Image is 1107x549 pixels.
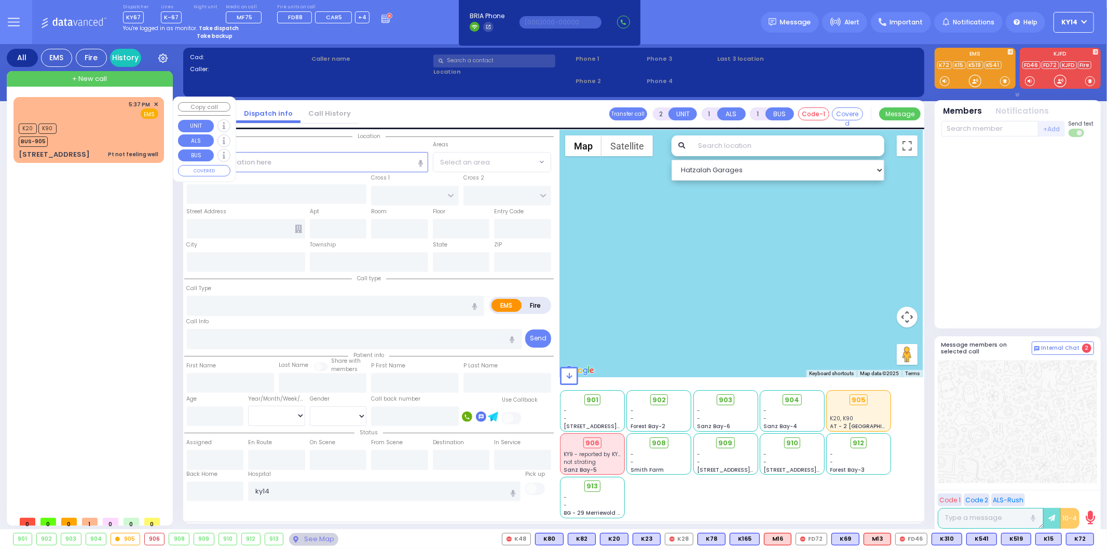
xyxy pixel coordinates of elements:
label: Call Type [187,284,212,293]
span: - [763,450,767,458]
span: BUS-905 [19,136,48,147]
label: Lines [161,4,182,10]
span: 0 [144,518,160,526]
div: 902 [37,533,57,545]
span: Location [352,132,386,140]
span: Other building occupants [295,225,302,233]
span: +4 [358,13,366,21]
span: K20 [19,123,37,134]
button: Transfer call [609,107,647,120]
span: Sanz Bay-6 [697,422,730,430]
div: 913 [265,533,283,545]
img: red-radio-icon.svg [800,537,805,542]
div: 906 [145,533,165,545]
small: Share with [331,357,361,365]
span: Phone 3 [647,54,714,63]
div: 905 [111,533,140,545]
span: 903 [719,395,732,405]
div: EMS [41,49,72,67]
img: red-radio-icon.svg [900,537,905,542]
div: 903 [61,533,81,545]
div: K541 [966,533,997,545]
span: 910 [786,438,798,448]
div: BLS [568,533,596,545]
span: - [830,458,833,466]
label: From Scene [371,438,403,447]
span: K20, K90 [830,415,854,422]
span: You're logged in as monitor. [123,24,197,32]
label: Township [310,241,336,249]
label: KJFD [1020,51,1101,59]
div: M16 [764,533,791,545]
img: comment-alt.png [1034,346,1040,351]
label: On Scene [310,438,335,447]
label: Cross 1 [371,174,390,182]
div: K82 [568,533,596,545]
input: Search location here [187,152,428,172]
div: Year/Month/Week/Day [248,395,305,403]
span: Phone 1 [576,54,643,63]
div: BLS [600,533,628,545]
span: - [631,458,634,466]
span: members [331,365,358,373]
span: Sanz Bay-4 [763,422,797,430]
div: 905 [850,394,868,406]
button: COVERED [178,165,230,176]
span: [STREET_ADDRESS][PERSON_NAME] [763,466,862,474]
a: Call History [300,108,359,118]
span: - [564,415,567,422]
div: BLS [1035,533,1062,545]
div: Pt not feeling well [108,150,158,158]
label: State [433,241,447,249]
span: 0 [40,518,56,526]
a: FD72 [1042,61,1059,69]
div: ALS [864,533,891,545]
span: 2 [1082,344,1091,353]
span: Select an area [440,157,490,168]
span: - [631,450,634,458]
button: UNIT [178,120,214,132]
button: Code 1 [938,493,962,506]
div: 904 [86,533,106,545]
div: 912 [242,533,260,545]
span: Forest Bay-3 [830,466,865,474]
span: - [697,450,700,458]
label: Entry Code [494,208,524,216]
span: Message [780,17,811,28]
span: not strating [564,458,596,466]
label: Cad: [190,53,308,62]
label: ZIP [494,241,502,249]
span: - [631,415,634,422]
label: Age [187,395,197,403]
div: ALS [764,533,791,545]
label: Call Info [187,318,209,326]
label: Pick up [525,470,545,478]
div: K20 [600,533,628,545]
span: CAR5 [326,13,343,21]
span: 912 [853,438,865,448]
button: Send [525,330,551,348]
div: K72 [1066,533,1094,545]
span: K90 [38,123,57,134]
button: ALS [178,134,214,147]
span: 902 [652,395,666,405]
label: Floor [433,208,445,216]
span: - [763,415,767,422]
button: BUS [766,107,794,120]
button: Code-1 [798,107,829,120]
div: K28 [665,533,693,545]
button: Show street map [565,135,602,156]
span: Smith Farm [631,466,664,474]
span: ✕ [154,100,158,109]
label: Turn off text [1069,128,1085,138]
div: K48 [502,533,531,545]
span: 909 [719,438,733,448]
span: MF75 [237,13,252,21]
div: BLS [633,533,661,545]
label: Location [433,67,572,76]
span: Phone 4 [647,77,714,86]
input: (000)000-00000 [520,16,602,29]
span: [STREET_ADDRESS][PERSON_NAME] [697,466,795,474]
span: - [564,493,567,501]
button: Covered [832,107,863,120]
